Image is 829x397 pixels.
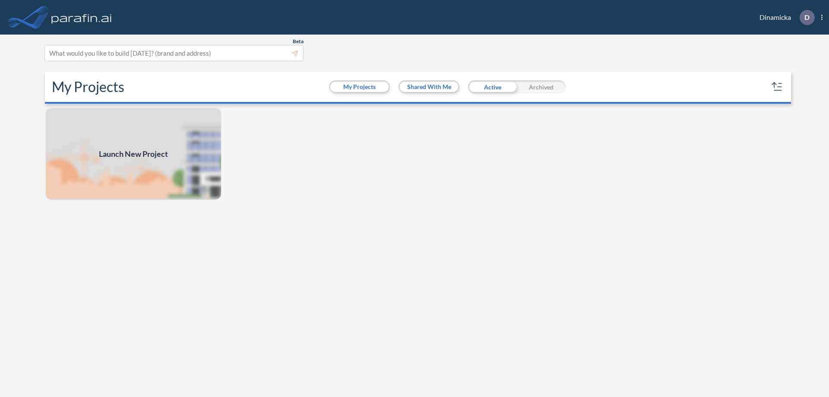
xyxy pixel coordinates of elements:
[517,80,566,93] div: Archived
[400,82,458,92] button: Shared With Me
[468,80,517,93] div: Active
[99,148,168,160] span: Launch New Project
[45,107,222,200] a: Launch New Project
[52,79,124,95] h2: My Projects
[50,9,114,26] img: logo
[330,82,389,92] button: My Projects
[45,107,222,200] img: add
[804,13,810,21] p: D
[747,10,823,25] div: Dinamicka
[770,80,784,94] button: sort
[293,38,304,45] span: Beta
